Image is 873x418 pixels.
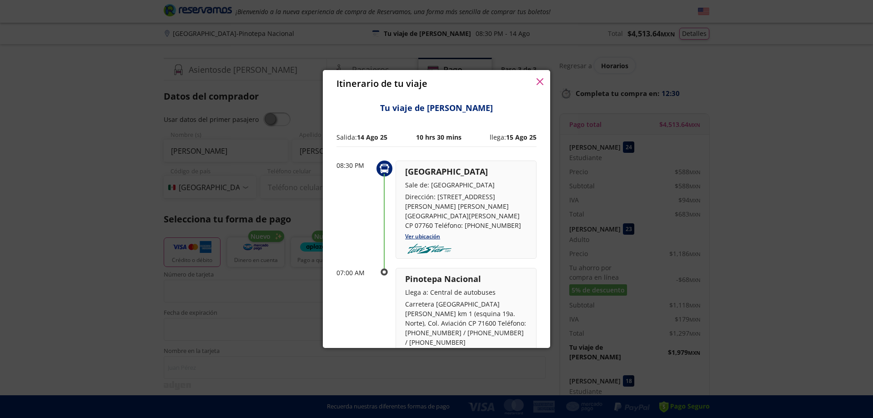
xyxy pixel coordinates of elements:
[405,232,440,240] a: Ver ubicación
[405,192,527,230] p: Dirección: [STREET_ADDRESS][PERSON_NAME] [PERSON_NAME][GEOGRAPHIC_DATA][PERSON_NAME] CP 07760 Tel...
[490,132,537,142] p: llega:
[405,273,527,285] p: Pinotepa Nacional
[405,180,527,190] p: Sale de: [GEOGRAPHIC_DATA]
[506,133,537,141] b: 15 Ago 25
[336,132,387,142] p: Salida:
[416,132,462,142] p: 10 hrs 30 mins
[405,166,527,178] p: [GEOGRAPHIC_DATA]
[405,299,527,347] p: Carretera [GEOGRAPHIC_DATA][PERSON_NAME] km 1 (esquina 19a. Norte), Col. Aviación CP 71600 Teléfo...
[405,244,454,254] img: turistar-lujo.png
[336,268,373,277] p: 07:00 AM
[336,77,427,91] p: Itinerario de tu viaje
[357,133,387,141] b: 14 Ago 25
[336,161,373,170] p: 08:30 PM
[405,287,527,297] p: Llega a: Central de autobuses
[336,102,537,114] p: Tu viaje de [PERSON_NAME]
